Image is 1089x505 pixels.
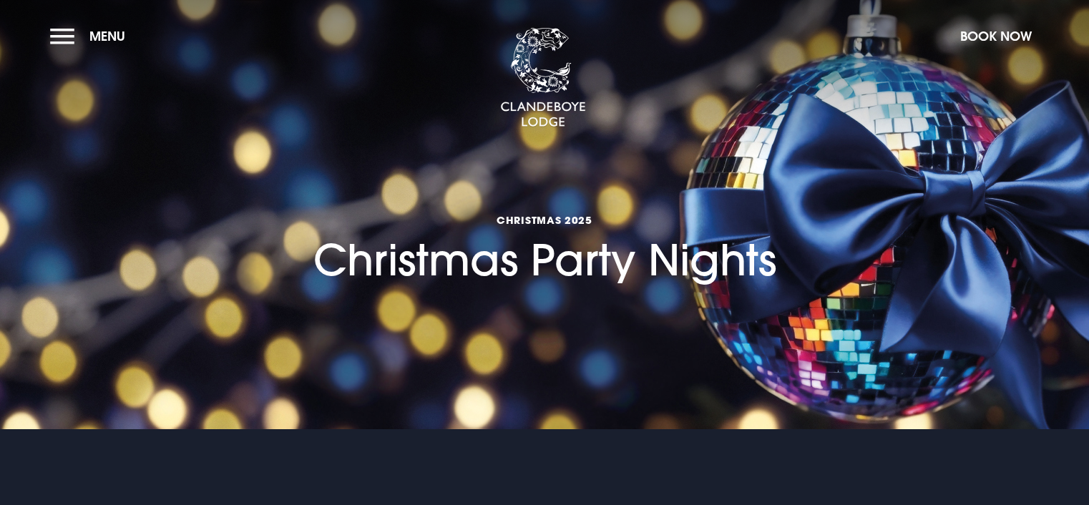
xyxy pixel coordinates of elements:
span: Christmas 2025 [313,213,776,227]
button: Menu [50,21,132,52]
button: Book Now [953,21,1039,52]
h1: Christmas Party Nights [313,151,776,286]
span: Menu [89,28,125,44]
img: Clandeboye Lodge [500,28,586,128]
